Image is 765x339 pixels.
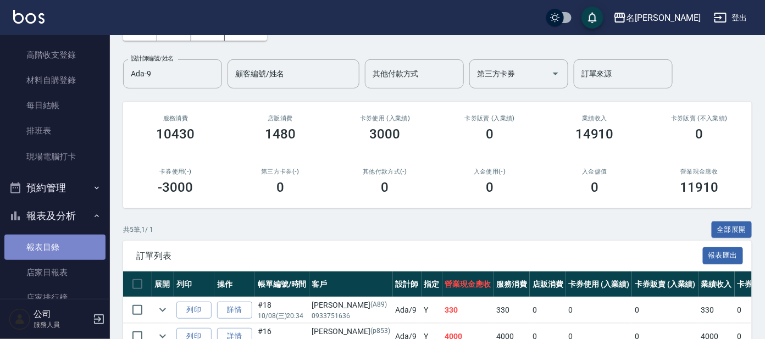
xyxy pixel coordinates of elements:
[556,168,634,175] h2: 入金儲值
[451,115,529,122] h2: 卡券販賣 (入業績)
[136,251,703,262] span: 訂單列表
[152,271,174,297] th: 展開
[276,180,284,195] h3: 0
[566,297,633,323] td: 0
[530,297,566,323] td: 0
[346,115,424,122] h2: 卡券使用 (入業績)
[9,308,31,330] img: Person
[370,126,401,142] h3: 3000
[309,271,393,297] th: 客戶
[312,326,390,337] div: [PERSON_NAME]
[632,297,699,323] td: 0
[591,180,598,195] h3: 0
[4,260,106,285] a: 店家日報表
[370,299,387,311] p: (A89)
[699,297,735,323] td: 330
[214,271,255,297] th: 操作
[241,115,320,122] h2: 店販消費
[4,93,106,118] a: 每日結帳
[381,180,389,195] h3: 0
[156,126,195,142] h3: 10430
[265,126,296,142] h3: 1480
[566,271,633,297] th: 卡券使用 (入業績)
[393,297,422,323] td: Ada /9
[494,271,530,297] th: 服務消費
[370,326,390,337] p: (p853)
[627,11,701,25] div: 名[PERSON_NAME]
[241,168,320,175] h2: 第三方卡券(-)
[442,297,494,323] td: 330
[660,168,739,175] h2: 營業現金應收
[393,271,422,297] th: 設計師
[422,297,442,323] td: Y
[312,299,390,311] div: [PERSON_NAME]
[4,42,106,68] a: 高階收支登錄
[703,247,744,264] button: 報表匯出
[422,271,442,297] th: 指定
[4,174,106,202] button: 預約管理
[13,10,45,24] img: Logo
[154,302,171,318] button: expand row
[346,168,424,175] h2: 其他付款方式(-)
[34,309,90,320] h5: 公司
[136,168,215,175] h2: 卡券使用(-)
[217,302,252,319] a: 詳情
[680,180,719,195] h3: 11910
[486,126,494,142] h3: 0
[442,271,494,297] th: 營業現金應收
[494,297,530,323] td: 330
[660,115,739,122] h2: 卡券販賣 (不入業績)
[709,8,752,28] button: 登出
[34,320,90,330] p: 服務人員
[451,168,529,175] h2: 入金使用(-)
[556,115,634,122] h2: 業績收入
[4,285,106,310] a: 店家排行榜
[258,311,307,321] p: 10/08 (三) 20:34
[176,302,212,319] button: 列印
[255,271,309,297] th: 帳單編號/時間
[575,126,614,142] h3: 14910
[4,68,106,93] a: 材料自購登錄
[312,311,390,321] p: 0933751636
[547,65,564,82] button: Open
[581,7,603,29] button: save
[131,54,174,63] label: 設計師編號/姓名
[712,221,752,238] button: 全部展開
[123,225,153,235] p: 共 5 筆, 1 / 1
[486,180,494,195] h3: 0
[4,144,106,169] a: 現場電腦打卡
[174,271,214,297] th: 列印
[530,271,566,297] th: 店販消費
[699,271,735,297] th: 業績收入
[255,297,309,323] td: #18
[703,250,744,260] a: 報表匯出
[696,126,703,142] h3: 0
[632,271,699,297] th: 卡券販賣 (入業績)
[4,202,106,230] button: 報表及分析
[4,235,106,260] a: 報表目錄
[4,118,106,143] a: 排班表
[136,115,215,122] h3: 服務消費
[158,180,193,195] h3: -3000
[609,7,705,29] button: 名[PERSON_NAME]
